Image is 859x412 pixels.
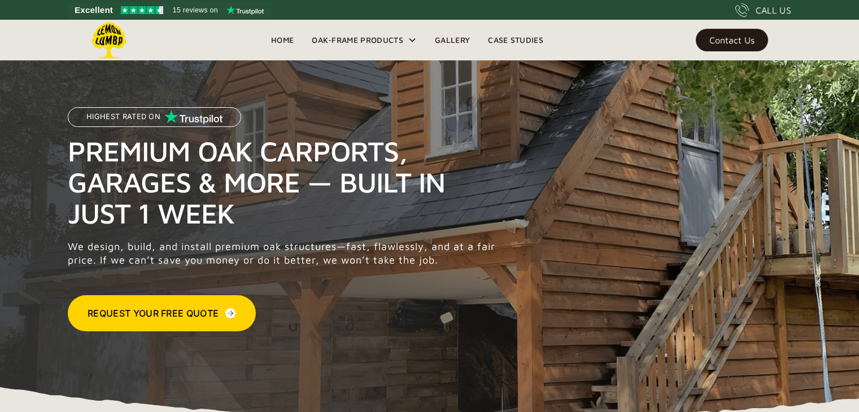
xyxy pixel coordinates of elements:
h1: Premium Oak Carports, Garages & More — Built in Just 1 Week [68,135,502,229]
a: See Lemon Lumba reviews on Trustpilot [68,2,272,18]
div: CALL US [756,3,791,17]
span: 15 reviews on [173,3,218,17]
div: Request Your Free Quote [88,306,219,320]
span: Excellent [75,3,113,17]
a: Highest Rated on [68,107,241,135]
a: Case Studies [479,32,552,49]
div: Contact Us [709,36,755,44]
a: CALL US [735,3,791,17]
img: Trustpilot logo [226,6,264,15]
a: Contact Us [696,29,768,51]
p: Highest Rated on [86,113,160,121]
a: Request Your Free Quote [68,295,256,331]
img: Trustpilot 4.5 stars [121,6,163,14]
div: Oak-Frame Products [312,33,403,47]
a: Home [262,32,303,49]
p: We design, build, and install premium oak structures—fast, flawlessly, and at a fair price. If we... [68,240,502,267]
a: Gallery [426,32,479,49]
div: Oak-Frame Products [303,20,426,60]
